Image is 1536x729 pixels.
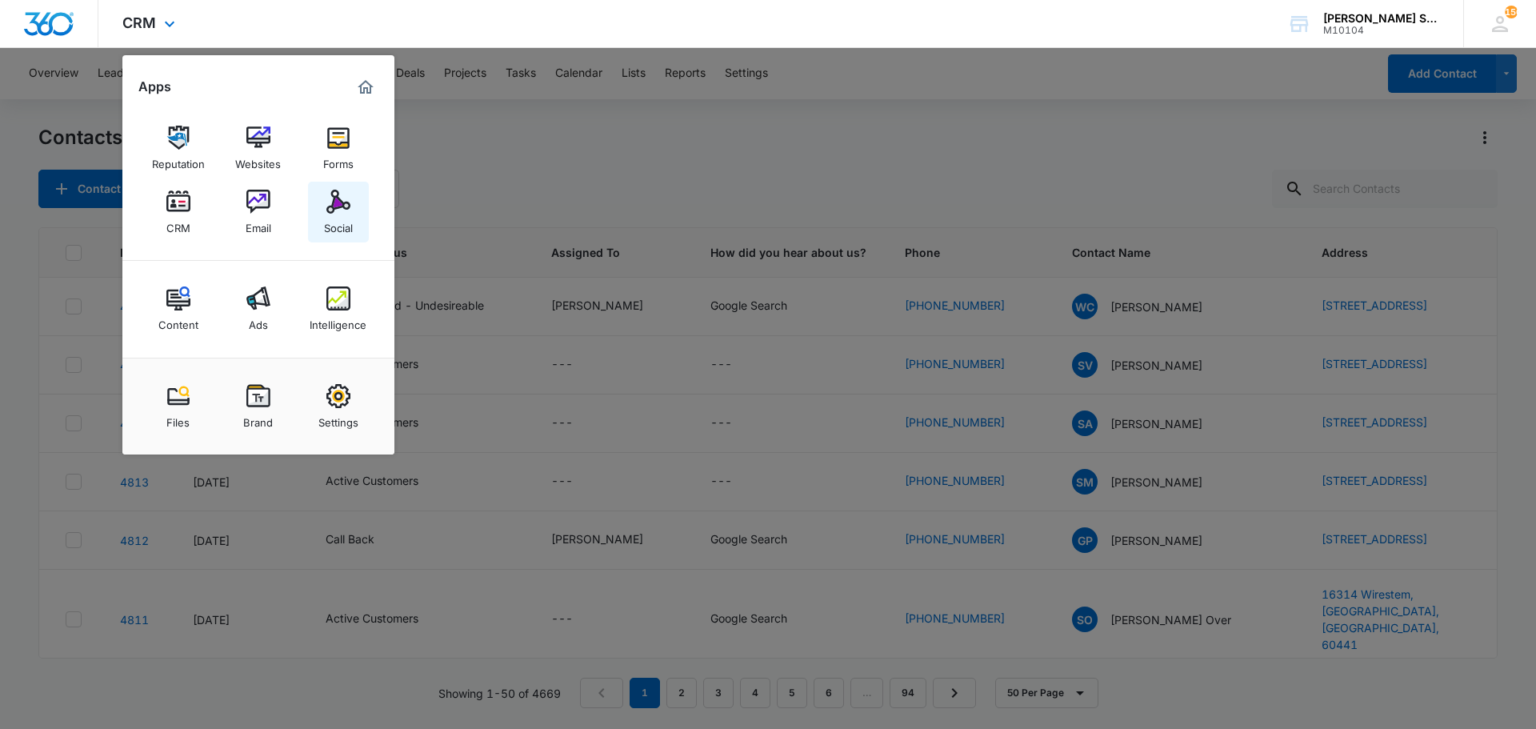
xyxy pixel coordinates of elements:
div: Email [246,214,271,234]
h2: Apps [138,79,171,94]
div: Websites [235,150,281,170]
a: Websites [228,118,289,178]
div: Forms [323,150,354,170]
div: Ads [249,310,268,331]
a: Forms [308,118,369,178]
a: Intelligence [308,278,369,339]
a: CRM [148,182,209,242]
div: Reputation [152,150,205,170]
div: account name [1323,12,1440,25]
a: Social [308,182,369,242]
div: account id [1323,25,1440,36]
div: CRM [166,214,190,234]
div: Content [158,310,198,331]
div: notifications count [1505,6,1518,18]
span: 150 [1505,6,1518,18]
a: Ads [228,278,289,339]
a: Marketing 360® Dashboard [353,74,378,100]
a: Email [228,182,289,242]
div: Intelligence [310,310,366,331]
a: Files [148,376,209,437]
a: Content [148,278,209,339]
a: Brand [228,376,289,437]
div: Settings [318,408,358,429]
a: Settings [308,376,369,437]
a: Reputation [148,118,209,178]
div: Social [324,214,353,234]
div: Brand [243,408,273,429]
span: CRM [122,14,156,31]
div: Files [166,408,190,429]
